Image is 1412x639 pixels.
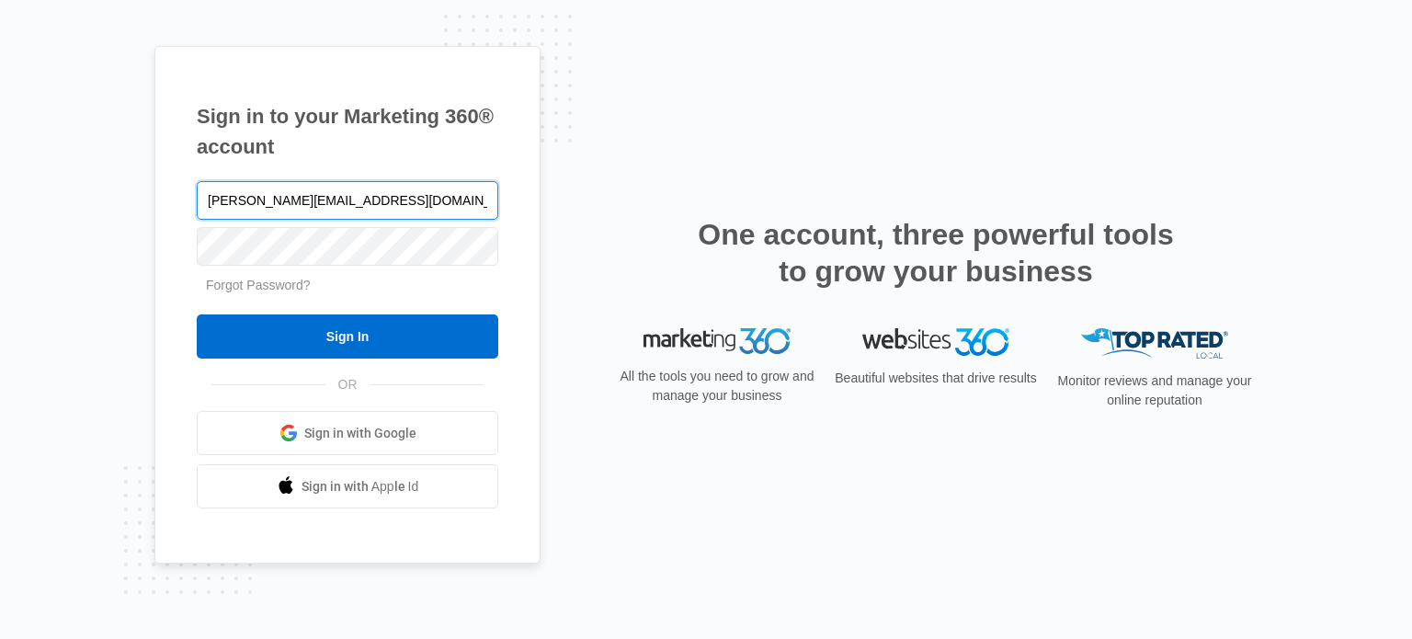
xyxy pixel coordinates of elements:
span: Sign in with Google [304,424,416,443]
p: Beautiful websites that drive results [833,369,1039,388]
input: Email [197,181,498,220]
input: Sign In [197,314,498,359]
span: OR [325,375,370,394]
h1: Sign in to your Marketing 360® account [197,101,498,162]
span: Sign in with Apple Id [302,477,419,496]
img: Websites 360 [862,328,1009,355]
img: Marketing 360 [643,328,791,354]
img: Top Rated Local [1081,328,1228,359]
p: All the tools you need to grow and manage your business [614,367,820,405]
a: Forgot Password? [206,278,311,292]
p: Monitor reviews and manage your online reputation [1052,371,1258,410]
a: Sign in with Apple Id [197,464,498,508]
a: Sign in with Google [197,411,498,455]
h2: One account, three powerful tools to grow your business [692,216,1179,290]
